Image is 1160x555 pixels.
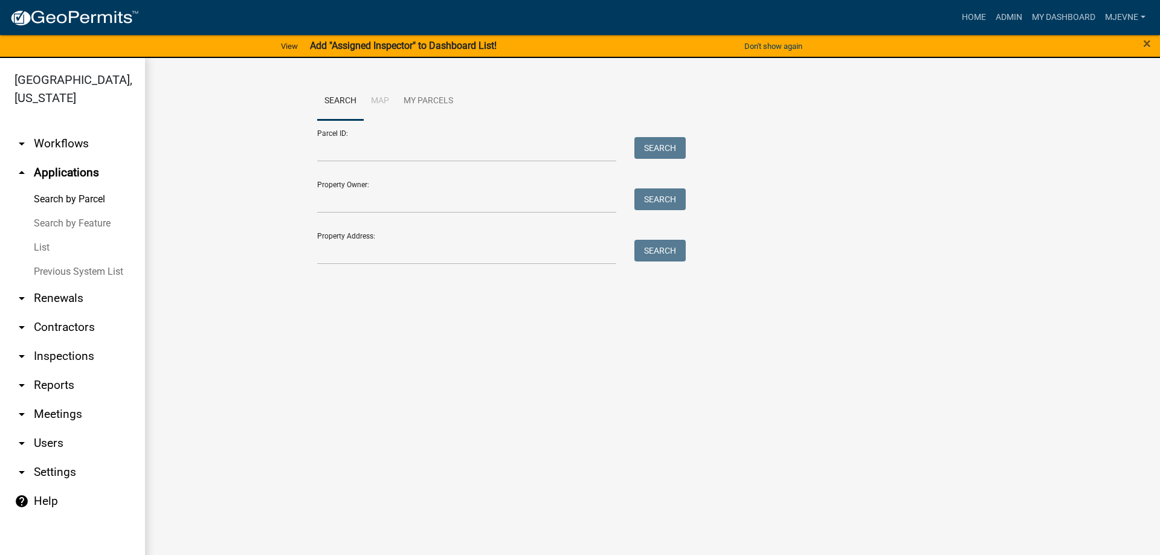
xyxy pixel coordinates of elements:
[1143,36,1151,51] button: Close
[14,436,29,451] i: arrow_drop_down
[317,82,364,121] a: Search
[14,165,29,180] i: arrow_drop_up
[14,136,29,151] i: arrow_drop_down
[1143,35,1151,52] span: ×
[14,407,29,422] i: arrow_drop_down
[14,465,29,480] i: arrow_drop_down
[1027,6,1100,29] a: My Dashboard
[1100,6,1150,29] a: MJevne
[634,240,686,261] button: Search
[14,378,29,393] i: arrow_drop_down
[739,36,807,56] button: Don't show again
[14,320,29,335] i: arrow_drop_down
[396,82,460,121] a: My Parcels
[14,349,29,364] i: arrow_drop_down
[310,40,497,51] strong: Add "Assigned Inspector" to Dashboard List!
[957,6,991,29] a: Home
[14,291,29,306] i: arrow_drop_down
[991,6,1027,29] a: Admin
[634,188,686,210] button: Search
[634,137,686,159] button: Search
[276,36,303,56] a: View
[14,494,29,508] i: help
